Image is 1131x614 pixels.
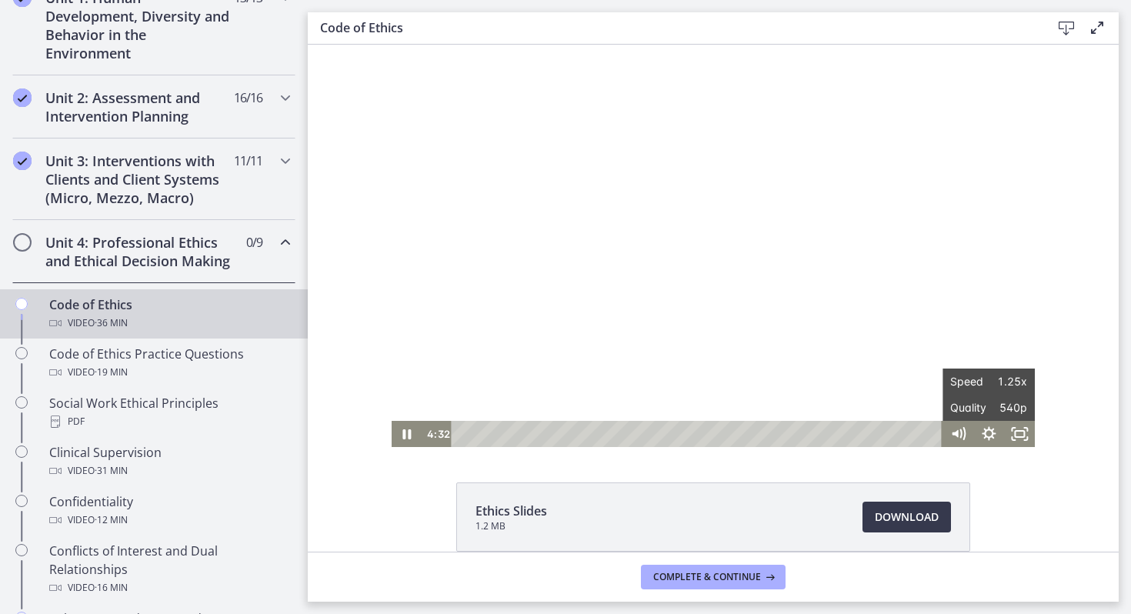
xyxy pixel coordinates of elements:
button: Complete & continue [641,565,786,589]
div: Confidentiality [49,492,289,529]
button: Hide settings menu [666,376,696,402]
i: Completed [13,88,32,107]
span: · 31 min [95,462,128,480]
button: Speed1.25x [635,324,727,350]
i: Completed [13,152,32,170]
div: Conflicts of Interest and Dual Relationships [49,542,289,597]
button: Fullscreen [696,376,727,402]
h2: Unit 2: Assessment and Intervention Planning [45,88,233,125]
span: 1.25x [681,324,719,350]
span: 11 / 11 [234,152,262,170]
span: Download [875,508,939,526]
div: Video [49,314,289,332]
div: Video [49,511,289,529]
span: · 12 min [95,511,128,529]
div: Code of Ethics Practice Questions [49,345,289,382]
a: Download [862,502,951,532]
h2: Unit 4: Professional Ethics and Ethical Decision Making [45,233,233,270]
button: Mute [635,376,666,402]
span: Speed [642,324,681,350]
span: 1.2 MB [475,520,547,532]
span: · 36 min [95,314,128,332]
span: Quality [642,350,681,376]
span: · 16 min [95,579,128,597]
div: Clinical Supervision [49,443,289,480]
span: Complete & continue [653,571,761,583]
span: 16 / 16 [234,88,262,107]
div: Video [49,579,289,597]
div: Video [49,462,289,480]
span: Ethics Slides [475,502,547,520]
span: 0 / 9 [246,233,262,252]
div: PDF [49,412,289,431]
h2: Unit 3: Interventions with Clients and Client Systems (Micro, Mezzo, Macro) [45,152,233,207]
iframe: Video Lesson [308,45,1119,447]
div: Video [49,363,289,382]
span: · 19 min [95,363,128,382]
div: Social Work Ethical Principles [49,394,289,431]
button: Quality540p [635,350,727,376]
h3: Code of Ethics [320,18,1026,37]
div: Code of Ethics [49,295,289,332]
span: 540p [681,350,719,376]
